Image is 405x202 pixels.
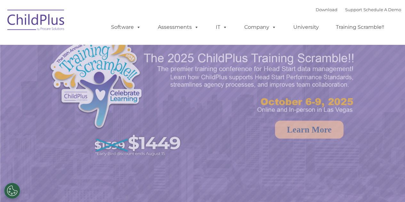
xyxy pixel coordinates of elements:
a: Schedule A Demo [363,7,401,12]
a: Support [345,7,362,12]
a: Assessments [151,21,205,34]
font: | [316,7,401,12]
a: Company [238,21,283,34]
img: ChildPlus by Procare Solutions [4,5,68,37]
a: Training Scramble!! [329,21,391,34]
a: Software [105,21,147,34]
a: IT [209,21,234,34]
a: University [287,21,325,34]
button: Cookies Settings [4,183,20,199]
a: Learn More [275,121,344,139]
a: Download [316,7,337,12]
